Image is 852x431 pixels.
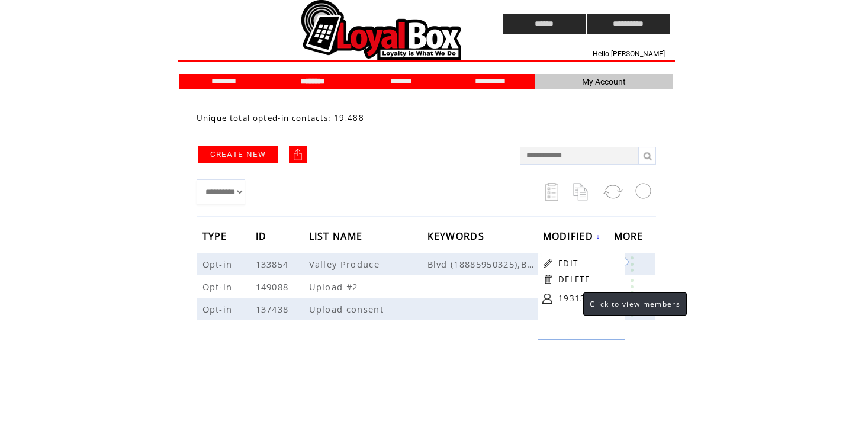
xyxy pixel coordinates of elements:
[558,274,590,285] a: DELETE
[427,232,488,239] a: KEYWORDS
[543,227,597,249] span: MODIFIED
[256,303,292,315] span: 137438
[198,146,278,163] a: CREATE NEW
[558,258,578,269] a: EDIT
[309,303,387,315] span: Upload consent
[292,149,304,160] img: upload.png
[202,227,230,249] span: TYPE
[256,227,270,249] span: ID
[582,77,626,86] span: My Account
[197,112,365,123] span: Unique total opted-in contacts: 19,488
[256,258,292,270] span: 133854
[558,290,618,307] a: 19313
[202,303,236,315] span: Opt-in
[590,299,680,309] span: Click to view members
[202,281,236,292] span: Opt-in
[543,233,601,240] a: MODIFIED↓
[309,232,366,239] a: LIST NAME
[256,281,292,292] span: 149088
[593,50,665,58] span: Hello [PERSON_NAME]
[309,258,383,270] span: Valley Produce
[427,227,488,249] span: KEYWORDS
[427,258,543,270] span: Blvd (18885950325),Boulevard (18885950325)
[202,258,236,270] span: Opt-in
[256,232,270,239] a: ID
[309,227,366,249] span: LIST NAME
[309,281,361,292] span: Upload #2
[614,227,647,249] span: MORE
[202,232,230,239] a: TYPE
